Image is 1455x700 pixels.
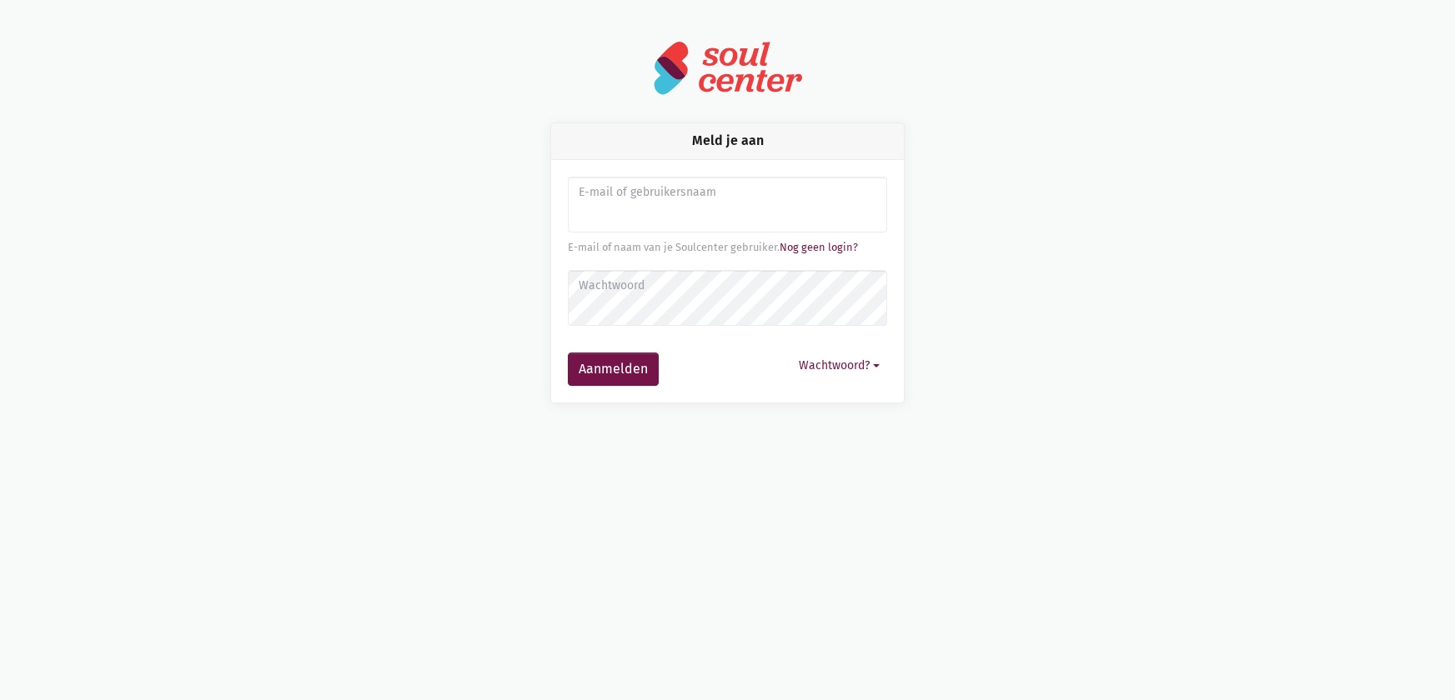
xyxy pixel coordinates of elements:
[579,277,876,295] label: Wachtwoord
[568,352,659,386] button: Aanmelden
[780,241,858,253] a: Nog geen login?
[579,183,876,202] label: E-mail of gebruikersnaam
[568,177,887,386] form: Aanmelden
[551,123,904,159] div: Meld je aan
[791,352,887,378] button: Wachtwoord?
[653,40,803,96] img: logo-soulcenter-full.svg
[568,239,887,256] div: E-mail of naam van je Soulcenter gebruiker.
